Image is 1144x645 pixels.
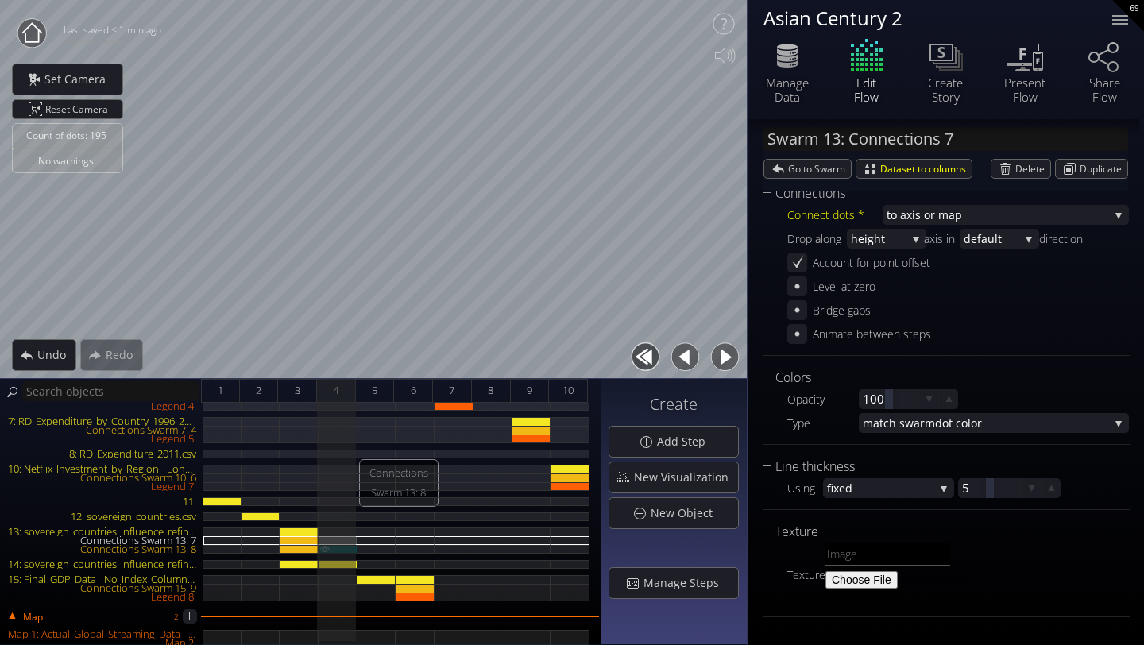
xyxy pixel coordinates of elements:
[45,100,114,118] span: Reset Camera
[411,380,416,400] span: 6
[319,545,331,552] img: eye.svg
[643,575,729,591] span: Manage Steps
[2,545,203,554] div: Connections Swarm 13: 8
[813,253,930,272] div: Account for point offset
[825,543,950,566] input: Image
[1080,160,1127,178] span: Duplicate
[851,229,864,249] span: he
[759,75,815,104] div: Manage Data
[2,593,203,601] div: Legend 8:
[295,380,300,400] span: 3
[2,575,203,584] div: 15: Final_GDP_Data__No_Index_Column_.csv
[2,630,203,639] div: Map 1: Actual_Global_Streaming_Data__Pop_vs__K-pop.csv
[372,380,377,400] span: 5
[44,71,115,87] span: Set Camera
[37,347,75,363] span: Undo
[2,536,203,545] div: Connections Swarm 13: 7
[763,368,1110,388] div: Colors
[887,205,906,225] span: to a
[787,205,883,225] div: Connect dots *
[488,380,493,400] span: 8
[813,324,931,344] div: Animate between steps
[609,396,739,413] h3: Create
[22,610,43,624] span: Map
[997,75,1053,104] div: Present Flow
[12,339,76,371] div: Undo action
[763,457,1110,477] div: Line thickness
[987,229,1019,249] span: ult
[2,450,203,458] div: 8: RD_Expenditure_2011.csv
[449,380,454,400] span: 7
[813,276,875,296] div: Level at zero
[863,413,935,433] span: match swarm
[2,426,203,435] div: Connections Swarm 7: 4
[880,160,972,178] span: Dataset to columns
[763,522,1110,542] div: Texture
[918,75,973,104] div: Create Story
[2,584,203,593] div: Connections Swarm 15: 9
[22,381,199,401] input: Search objects
[650,505,722,521] span: New Object
[763,183,1110,203] div: Connections
[174,607,179,627] div: 2
[787,229,847,249] div: Drop along
[787,389,859,409] div: Opacity
[2,560,203,569] div: 14: sovereign_countries_influence_refined.csv
[218,380,223,400] span: 1
[787,413,859,433] div: Type
[527,380,532,400] span: 9
[964,229,987,249] span: defa
[359,459,439,507] span: Connections Swarm 13: 8
[813,300,871,320] div: Bridge gaps
[1039,229,1083,249] div: direction
[787,478,823,498] div: Using
[2,512,203,521] div: 12: sovereign_countries.csv
[763,8,1092,28] div: Asian Century 2
[656,434,715,450] span: Add Step
[2,465,203,473] div: 10: Netflix_Investment_by_Region__Long_Format_.csv
[2,402,203,411] div: Legend 4:
[2,527,203,536] div: 13: sovereign_countries_influence_refined.csv
[256,380,261,400] span: 2
[935,413,1109,433] span: dot color
[2,435,203,443] div: Legend 5:
[562,380,574,400] span: 10
[906,205,1109,225] span: xis or map
[787,565,825,585] div: Texture
[1076,75,1132,104] div: Share Flow
[633,469,738,485] span: New Visualization
[1015,160,1050,178] span: Delete
[788,160,851,178] span: Go to Swarm
[2,497,203,506] div: 11:
[2,473,203,482] div: Connections Swarm 10: 6
[333,380,338,400] span: 4
[864,229,906,249] span: ight
[924,229,960,249] div: axis in
[2,417,203,426] div: 7: RD_Expenditure_by_Country_1996_2023_LongFormat_With_Continent.csv
[2,482,203,491] div: Legend 7:
[827,478,934,498] span: fixed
